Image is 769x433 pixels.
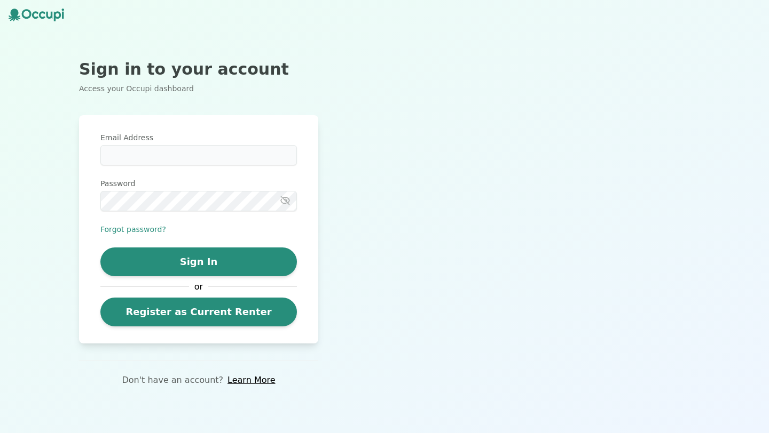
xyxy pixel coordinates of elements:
[100,247,297,276] button: Sign In
[227,374,275,387] a: Learn More
[100,224,166,235] button: Forgot password?
[79,83,318,94] p: Access your Occupi dashboard
[189,280,208,293] span: or
[100,178,297,189] label: Password
[100,298,297,326] a: Register as Current Renter
[100,132,297,143] label: Email Address
[122,374,223,387] p: Don't have an account?
[79,60,318,79] h2: Sign in to your account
